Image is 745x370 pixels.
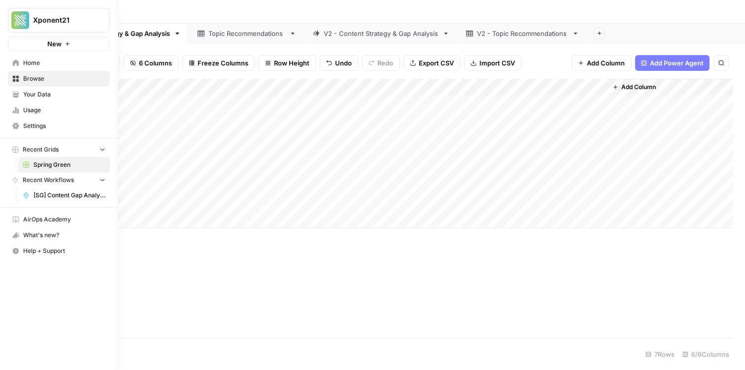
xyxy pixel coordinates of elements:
span: Xponent21 [33,15,93,25]
div: V2 - Content Strategy & Gap Analysis [324,29,439,38]
a: Browse [8,71,110,87]
span: Recent Workflows [23,176,74,185]
span: Home [23,59,105,67]
div: 7 Rows [642,346,678,362]
div: 6/6 Columns [678,346,733,362]
span: Add Power Agent [650,58,704,68]
button: Add Column [572,55,631,71]
a: Topic Recommendations [189,24,305,43]
img: Xponent21 Logo [11,11,29,29]
span: Row Height [274,58,309,68]
div: Topic Recommendations [208,29,285,38]
div: What's new? [8,228,109,243]
a: Usage [8,102,110,118]
span: Browse [23,74,105,83]
a: Home [8,55,110,71]
button: Add Column [609,81,660,93]
span: Your Data [23,90,105,99]
a: V2 - Content Strategy & Gap Analysis [305,24,458,43]
a: Spring Green [18,157,110,173]
a: AirOps Academy [8,212,110,227]
button: Workspace: Xponent21 [8,8,110,32]
span: Settings [23,122,105,130]
span: 6 Columns [139,58,172,68]
button: What's new? [8,227,110,243]
span: Export CSV [419,58,454,68]
span: Help + Support [23,247,105,255]
button: Row Height [259,55,316,71]
a: Your Data [8,87,110,102]
span: Import CSV [479,58,515,68]
a: V2 - Topic Recommendations [458,24,587,43]
span: Undo [335,58,352,68]
a: Settings [8,118,110,134]
span: Recent Grids [23,145,59,154]
button: Recent Workflows [8,173,110,187]
div: V2 - Topic Recommendations [477,29,568,38]
button: Add Power Agent [635,55,710,71]
button: Help + Support [8,243,110,259]
button: Redo [362,55,400,71]
span: Add Column [587,58,625,68]
span: Add Column [621,83,656,92]
span: Usage [23,106,105,115]
button: Recent Grids [8,142,110,157]
span: New [47,39,62,49]
button: Import CSV [464,55,521,71]
button: Freeze Columns [182,55,255,71]
button: Export CSV [404,55,460,71]
button: 6 Columns [124,55,178,71]
span: Redo [377,58,393,68]
span: Spring Green [34,160,105,169]
a: [SG] Content Gap Analysis - o3 [18,187,110,203]
button: Undo [320,55,358,71]
button: New [8,36,110,51]
a: Content Strategy & Gap Analysis [50,24,189,43]
div: Content Strategy & Gap Analysis [69,29,170,38]
span: AirOps Academy [23,215,105,224]
span: Freeze Columns [198,58,248,68]
span: [SG] Content Gap Analysis - o3 [34,191,105,200]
